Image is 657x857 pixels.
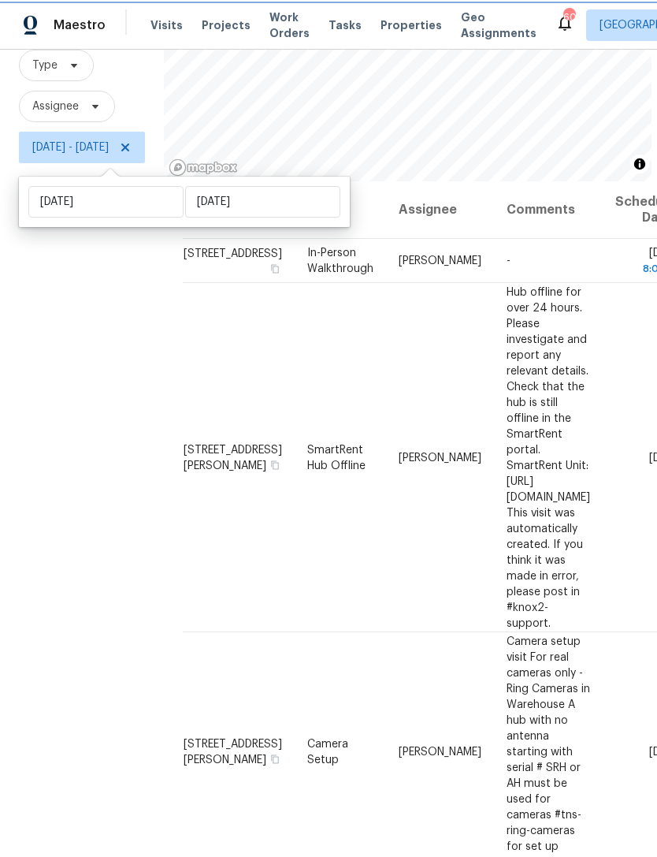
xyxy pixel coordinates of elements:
span: [STREET_ADDRESS][PERSON_NAME] [184,444,282,471]
button: Copy Address [268,457,282,471]
th: Comments [494,181,603,239]
span: Visits [150,17,183,33]
span: Tasks [328,20,362,31]
span: Projects [202,17,251,33]
span: Toggle attribution [635,155,644,173]
span: [DATE] - [DATE] [32,140,109,155]
a: Mapbox homepage [169,158,238,177]
span: Work Orders [269,9,310,41]
span: [PERSON_NAME] [399,255,481,266]
span: [STREET_ADDRESS][PERSON_NAME] [184,738,282,765]
span: [PERSON_NAME] [399,452,481,463]
span: SmartRent Hub Offline [307,444,366,471]
button: Toggle attribution [630,155,649,173]
span: Properties [380,17,442,33]
span: Assignee [32,99,79,114]
span: [PERSON_NAME] [399,746,481,757]
button: Copy Address [268,262,282,276]
span: In-Person Walkthrough [307,248,373,274]
button: Copy Address [268,751,282,766]
span: Camera Setup [307,738,348,765]
span: - [507,255,510,266]
th: Assignee [386,181,494,239]
div: 60 [563,9,574,25]
input: Start date [28,186,184,218]
span: Type [32,58,58,73]
span: Hub offline for over 24 hours. Please investigate and report any relevant details. Check that the... [507,286,590,628]
span: Maestro [54,17,106,33]
input: End date [185,186,340,218]
span: Geo Assignments [461,9,536,41]
span: [STREET_ADDRESS] [184,248,282,259]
